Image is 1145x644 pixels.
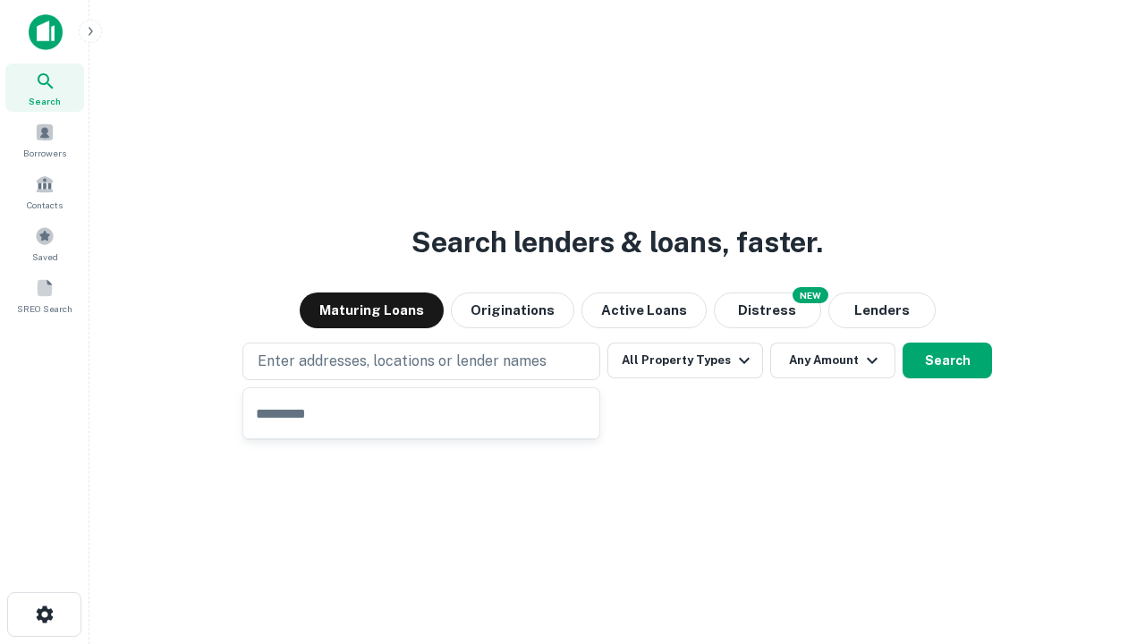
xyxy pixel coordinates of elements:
button: Any Amount [770,343,895,378]
a: Search [5,64,84,112]
span: Borrowers [23,146,66,160]
iframe: Chat Widget [1056,501,1145,587]
button: Active Loans [581,292,707,328]
img: capitalize-icon.png [29,14,63,50]
div: NEW [793,287,828,303]
h3: Search lenders & loans, faster. [411,221,823,264]
a: Saved [5,219,84,267]
span: Search [29,94,61,108]
span: SREO Search [17,301,72,316]
p: Enter addresses, locations or lender names [258,351,547,372]
a: Contacts [5,167,84,216]
button: All Property Types [607,343,763,378]
button: Originations [451,292,574,328]
button: Lenders [828,292,936,328]
span: Saved [32,250,58,264]
button: Search [903,343,992,378]
button: Maturing Loans [300,292,444,328]
button: Search distressed loans with lien and other non-mortgage details. [714,292,821,328]
span: Contacts [27,198,63,212]
button: Enter addresses, locations or lender names [242,343,600,380]
a: SREO Search [5,271,84,319]
a: Borrowers [5,115,84,164]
